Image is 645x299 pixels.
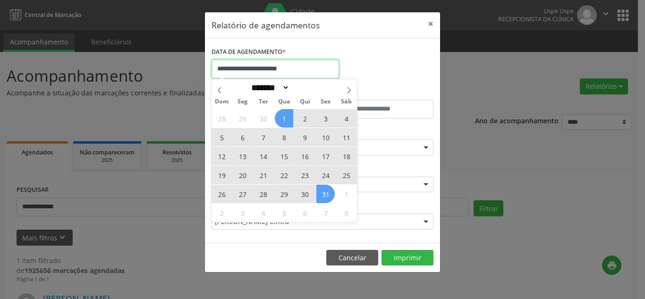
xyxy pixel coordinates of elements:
span: Outubro 22, 2025 [275,166,293,184]
input: Year [289,83,321,93]
span: Novembro 6, 2025 [296,204,314,222]
span: Novembro 1, 2025 [337,185,356,203]
span: Outubro 17, 2025 [316,147,335,165]
span: Outubro 30, 2025 [296,185,314,203]
span: Outubro 24, 2025 [316,166,335,184]
span: Outubro 19, 2025 [212,166,231,184]
h5: Relatório de agendamentos [212,19,320,31]
span: Outubro 15, 2025 [275,147,293,165]
label: DATA DE AGENDAMENTO [212,45,286,60]
span: Outubro 14, 2025 [254,147,272,165]
span: Outubro 11, 2025 [337,128,356,146]
span: Outubro 29, 2025 [275,185,293,203]
span: Outubro 6, 2025 [233,128,252,146]
span: Outubro 18, 2025 [337,147,356,165]
span: Novembro 2, 2025 [212,204,231,222]
span: Novembro 3, 2025 [233,204,252,222]
span: Novembro 4, 2025 [254,204,272,222]
span: Outubro 4, 2025 [337,109,356,128]
span: Outubro 8, 2025 [275,128,293,146]
span: Outubro 1, 2025 [275,109,293,128]
span: Seg [232,99,253,105]
span: Outubro 16, 2025 [296,147,314,165]
span: Qua [274,99,295,105]
span: Outubro 3, 2025 [316,109,335,128]
span: Novembro 7, 2025 [316,204,335,222]
span: Outubro 7, 2025 [254,128,272,146]
span: Setembro 30, 2025 [254,109,272,128]
span: Qui [295,99,315,105]
span: Novembro 8, 2025 [337,204,356,222]
span: Outubro 5, 2025 [212,128,231,146]
label: ATÉ [325,85,433,100]
button: Close [421,12,440,35]
span: Outubro 23, 2025 [296,166,314,184]
span: Outubro 20, 2025 [233,166,252,184]
span: Ter [253,99,274,105]
span: Outubro 27, 2025 [233,185,252,203]
span: Setembro 29, 2025 [233,109,252,128]
span: Outubro 9, 2025 [296,128,314,146]
span: Sáb [336,99,357,105]
span: Dom [212,99,232,105]
select: Month [248,83,289,93]
span: Novembro 5, 2025 [275,204,293,222]
span: Outubro 25, 2025 [337,166,356,184]
span: Outubro 2, 2025 [296,109,314,128]
span: Outubro 28, 2025 [254,185,272,203]
span: Outubro 31, 2025 [316,185,335,203]
span: Outubro 26, 2025 [212,185,231,203]
span: Setembro 28, 2025 [212,109,231,128]
span: Outubro 12, 2025 [212,147,231,165]
span: Outubro 10, 2025 [316,128,335,146]
span: Outubro 13, 2025 [233,147,252,165]
button: Cancelar [326,250,378,266]
span: Outubro 21, 2025 [254,166,272,184]
span: Sex [315,99,336,105]
button: Imprimir [382,250,433,266]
